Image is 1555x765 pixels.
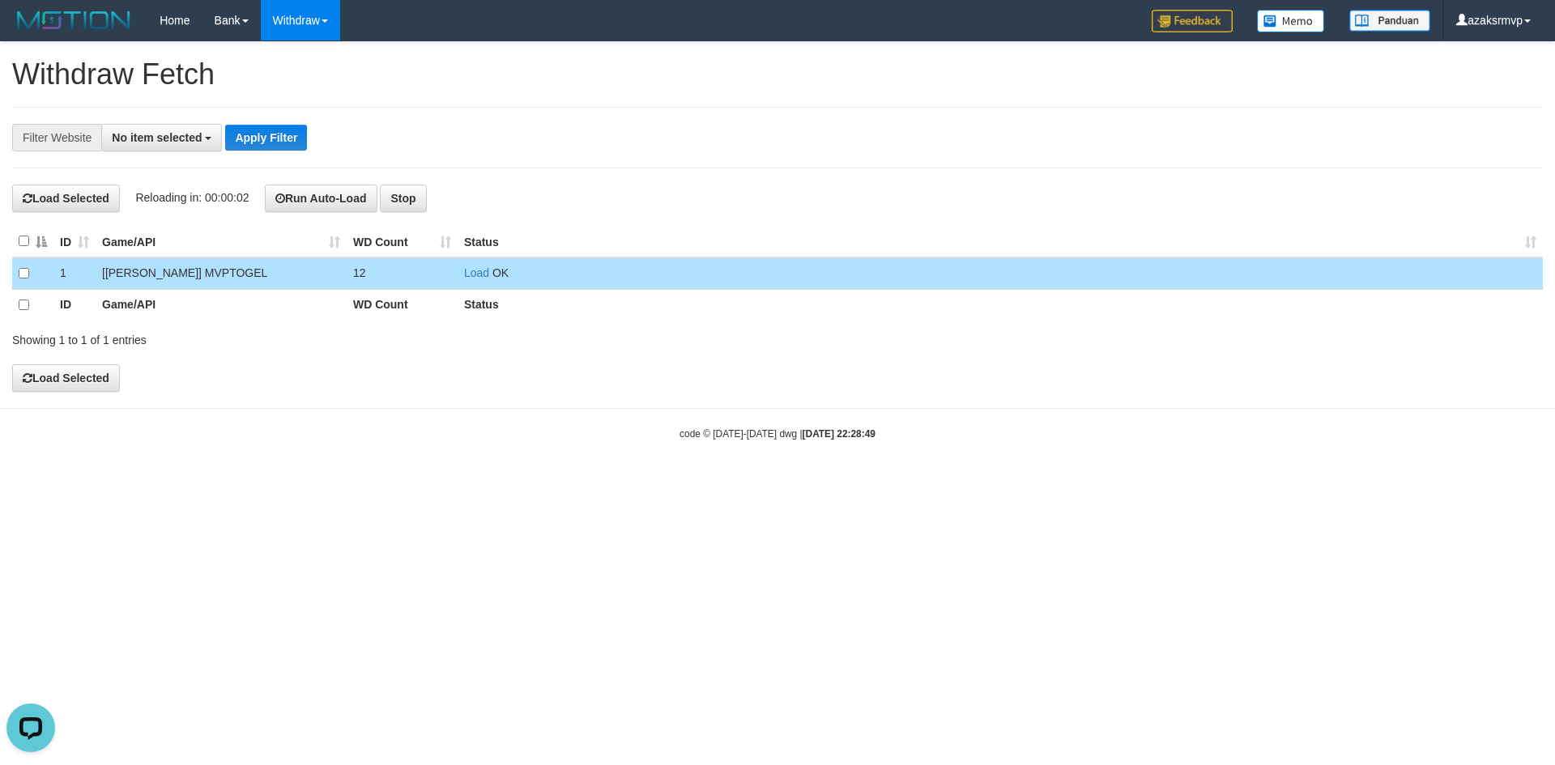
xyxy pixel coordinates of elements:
[53,289,96,321] th: ID
[492,266,509,279] span: OK
[112,131,202,144] span: No item selected
[803,428,875,440] strong: [DATE] 22:28:49
[353,266,366,279] span: 12
[347,226,458,257] th: WD Count: activate to sort column ascending
[12,364,120,392] button: Load Selected
[12,8,135,32] img: MOTION_logo.png
[347,289,458,321] th: WD Count
[53,257,96,290] td: 1
[12,185,120,212] button: Load Selected
[135,191,249,204] span: Reloading in: 00:00:02
[96,226,347,257] th: Game/API: activate to sort column ascending
[458,226,1543,257] th: Status: activate to sort column ascending
[96,257,347,290] td: [[PERSON_NAME]] MVPTOGEL
[380,185,426,212] button: Stop
[1349,10,1430,32] img: panduan.png
[53,226,96,257] th: ID: activate to sort column ascending
[1152,10,1233,32] img: Feedback.jpg
[680,428,875,440] small: code © [DATE]-[DATE] dwg |
[6,6,55,55] button: Open LiveChat chat widget
[225,125,307,151] button: Apply Filter
[12,124,101,151] div: Filter Website
[458,289,1543,321] th: Status
[101,124,222,151] button: No item selected
[12,325,636,348] div: Showing 1 to 1 of 1 entries
[464,266,489,279] a: Load
[265,185,377,212] button: Run Auto-Load
[12,58,1543,91] h1: Withdraw Fetch
[96,289,347,321] th: Game/API
[1257,10,1325,32] img: Button%20Memo.svg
